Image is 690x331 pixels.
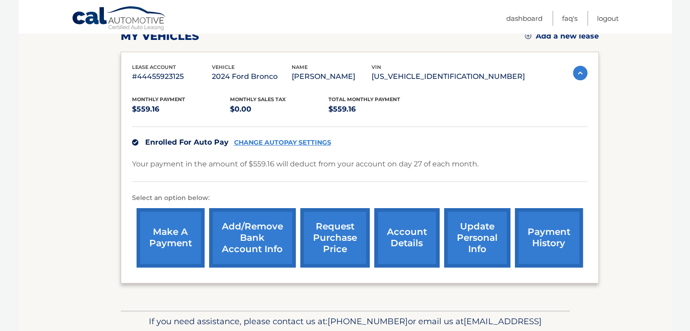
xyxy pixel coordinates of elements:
a: update personal info [444,208,510,268]
span: vehicle [212,64,235,70]
img: accordion-active.svg [573,66,587,80]
span: vin [372,64,381,70]
span: [PHONE_NUMBER] [328,316,408,326]
a: Cal Automotive [72,6,167,32]
span: lease account [132,64,176,70]
a: Dashboard [506,11,543,26]
a: CHANGE AUTOPAY SETTINGS [234,139,331,146]
img: check.svg [132,139,138,146]
p: Your payment in the amount of $559.16 will deduct from your account on day 27 of each month. [132,158,479,170]
p: [PERSON_NAME] [292,70,372,83]
p: 2024 Ford Bronco [212,70,292,83]
a: payment history [515,208,583,268]
span: Total Monthly Payment [328,96,400,102]
p: [US_VEHICLE_IDENTIFICATION_NUMBER] [372,70,525,83]
img: add.svg [525,33,531,39]
p: $559.16 [328,103,427,116]
span: name [292,64,308,70]
a: make a payment [137,208,205,268]
p: $0.00 [230,103,328,116]
span: Monthly sales Tax [230,96,286,102]
span: Enrolled For Auto Pay [145,138,229,146]
a: Add/Remove bank account info [209,208,296,268]
a: Logout [597,11,619,26]
span: Monthly Payment [132,96,185,102]
p: Select an option below: [132,193,587,204]
a: Add a new lease [525,32,599,41]
p: $559.16 [132,103,230,116]
p: #44455923125 [132,70,212,83]
h2: my vehicles [121,29,199,43]
a: FAQ's [562,11,577,26]
a: account details [374,208,440,268]
a: request purchase price [300,208,370,268]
